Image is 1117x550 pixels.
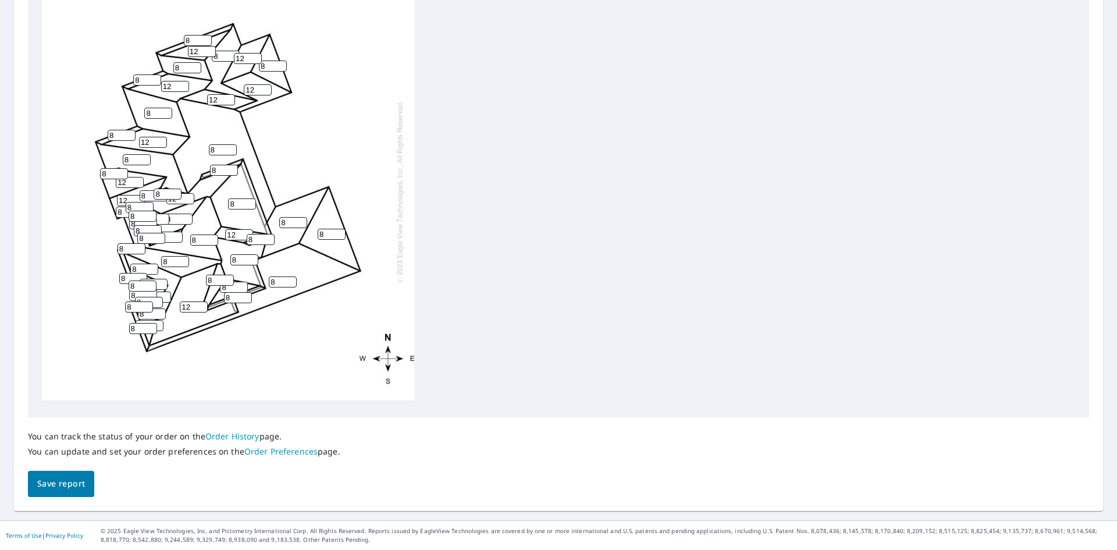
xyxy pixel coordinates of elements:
p: You can update and set your order preferences on the page. [28,446,340,457]
a: Order Preferences [244,446,318,457]
a: Order History [205,431,259,442]
a: Terms of Use [6,531,42,540]
span: Save report [37,477,85,491]
p: You can track the status of your order on the page. [28,431,340,442]
p: | [6,532,83,539]
a: Privacy Policy [45,531,83,540]
p: © 2025 Eagle View Technologies, Inc. and Pictometry International Corp. All Rights Reserved. Repo... [101,527,1111,544]
button: Save report [28,471,94,497]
